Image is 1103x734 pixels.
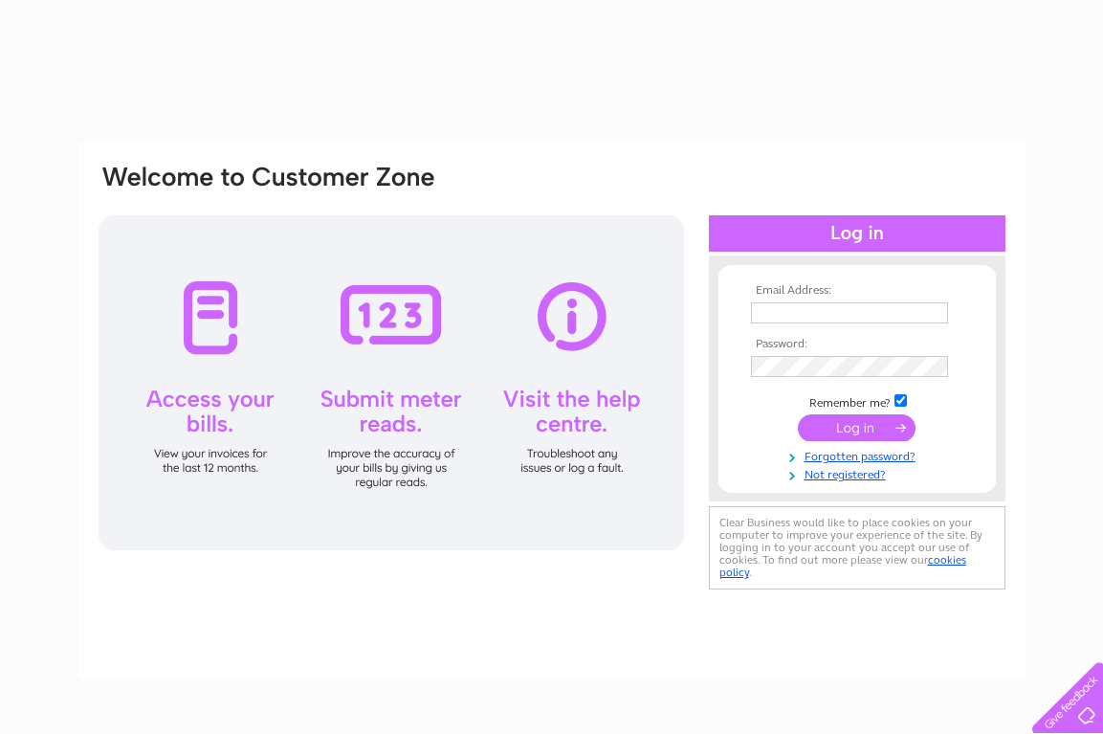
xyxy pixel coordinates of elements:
a: Not registered? [751,464,968,482]
input: Submit [798,414,915,441]
a: cookies policy [719,553,966,579]
th: Email Address: [746,284,968,298]
td: Remember me? [746,391,968,411]
th: Password: [746,338,968,351]
a: Forgotten password? [751,446,968,464]
div: Clear Business would like to place cookies on your computer to improve your experience of the sit... [709,506,1005,589]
